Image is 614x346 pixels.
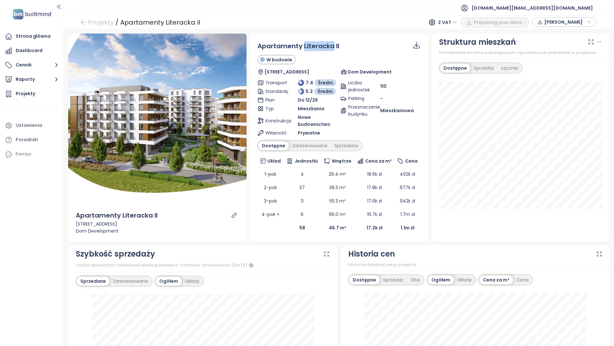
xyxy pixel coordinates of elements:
div: Dostępne [258,141,289,150]
span: arrow-left [80,19,86,26]
button: Preparing your data... [461,17,529,27]
div: Historia średniej ceny projektu. [348,262,602,268]
a: arrow-left Projekty [80,17,114,28]
div: Liczba sprzedaży i rezerwacji według miesięcy. Ostatnia aktualizacja: [DATE] [76,262,330,269]
span: 110 [380,83,387,90]
div: Porównanie struktury dostępnych i sprzedanych jednostek w projekcie. [439,50,602,56]
span: Cena [405,158,418,165]
b: 58 [299,225,305,231]
span: 942k zł [400,198,415,204]
a: Poradniki [3,134,60,146]
div: Apartamenty Literacka II [76,211,158,220]
div: Dashboard [16,47,43,55]
div: Zarezerwowane [109,277,152,286]
span: Do 12/26 [298,96,318,104]
div: Układy [182,277,203,286]
a: Projekty [3,88,60,100]
td: 1-pok [257,167,284,181]
span: Wnętrze [332,158,351,165]
div: Pomoc [3,148,60,161]
span: 1.7m zł [400,211,415,218]
span: Cena za m² [365,158,392,165]
span: Przeznaczenie budynku [348,104,368,118]
td: 2-pok [257,181,284,194]
span: Średni [318,88,333,95]
span: Transport [265,79,286,86]
td: 26.4 m² [321,167,354,181]
div: Dostępne [349,275,380,284]
span: Liczba jednostek [348,79,368,93]
span: 7.4 [306,79,313,86]
div: Sprzedaż [470,64,498,73]
td: 3-pok [257,194,284,208]
span: 5.2 [306,88,313,95]
span: Średni [318,79,333,86]
div: Cena [513,275,532,284]
span: 677k zł [400,184,415,191]
div: Poradniki [16,136,38,144]
div: Strona główna [16,32,51,40]
div: Dom Development [76,227,239,235]
span: [STREET_ADDRESS] [264,68,309,75]
span: Konstrukcja [265,117,286,124]
div: Szybkość sprzedaży [76,248,155,260]
span: Układ [267,158,281,165]
div: Ogółem [156,277,182,286]
span: Z VAT [438,18,457,27]
div: Ogółem [428,275,454,284]
div: Apartamenty Literacka II [120,17,200,28]
td: 4-pok + [257,208,284,221]
td: 6 [284,208,321,221]
span: [DOMAIN_NAME][EMAIL_ADDRESS][DOMAIN_NAME] [472,0,593,16]
b: 1.1m zł [401,225,414,231]
img: logo [11,8,53,21]
div: / [115,17,119,28]
td: 38.3 m² [321,181,354,194]
td: 37 [284,181,321,194]
td: 55.3 m² [321,194,354,208]
div: Dostępne [440,64,470,73]
span: 17.8k zł [367,184,382,191]
span: Własność [265,129,286,136]
span: 492k zł [400,171,415,177]
span: Jednostki [295,158,318,165]
span: [PERSON_NAME] [544,17,586,27]
div: Pomoc [16,150,32,158]
a: Dashboard [3,44,60,57]
div: Łącznie [498,64,522,73]
td: 11 [284,194,321,208]
button: Raporty [3,73,60,86]
span: 17.6k zł [367,198,382,204]
a: link [231,212,237,218]
span: Prywatne [298,129,320,136]
div: Układy [454,275,475,284]
span: Standardy [265,88,286,95]
span: 16.7k zł [367,211,382,218]
a: Strona główna [3,30,60,43]
button: Cennik [3,59,60,72]
div: Sprzedaż [380,275,407,284]
div: Ustawienia [16,121,42,129]
span: 18.6k zł [367,171,382,177]
span: Typ [265,105,286,112]
div: Oba [407,275,423,284]
span: Plan [265,96,286,104]
div: Zarezerwowane [289,141,331,150]
span: Dom Development [348,68,392,75]
div: Sprzedane [77,277,109,286]
span: Preparing your data... [474,19,525,26]
div: Cena za m² [479,275,513,284]
td: 96.0 m² [321,208,354,221]
span: W budowie [266,56,292,63]
div: [STREET_ADDRESS] [76,220,239,227]
span: Parking [348,95,368,102]
div: Projekty [16,90,35,98]
b: 46.7 m² [329,225,346,231]
td: 4 [284,167,321,181]
span: Apartamenty Literacka II [257,42,339,50]
span: Mieszkania [298,105,324,112]
span: Mieszkaniowa [380,107,414,114]
b: 17.2k zł [366,225,382,231]
div: Historia cen [348,248,395,260]
a: Ustawienia [3,119,60,132]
